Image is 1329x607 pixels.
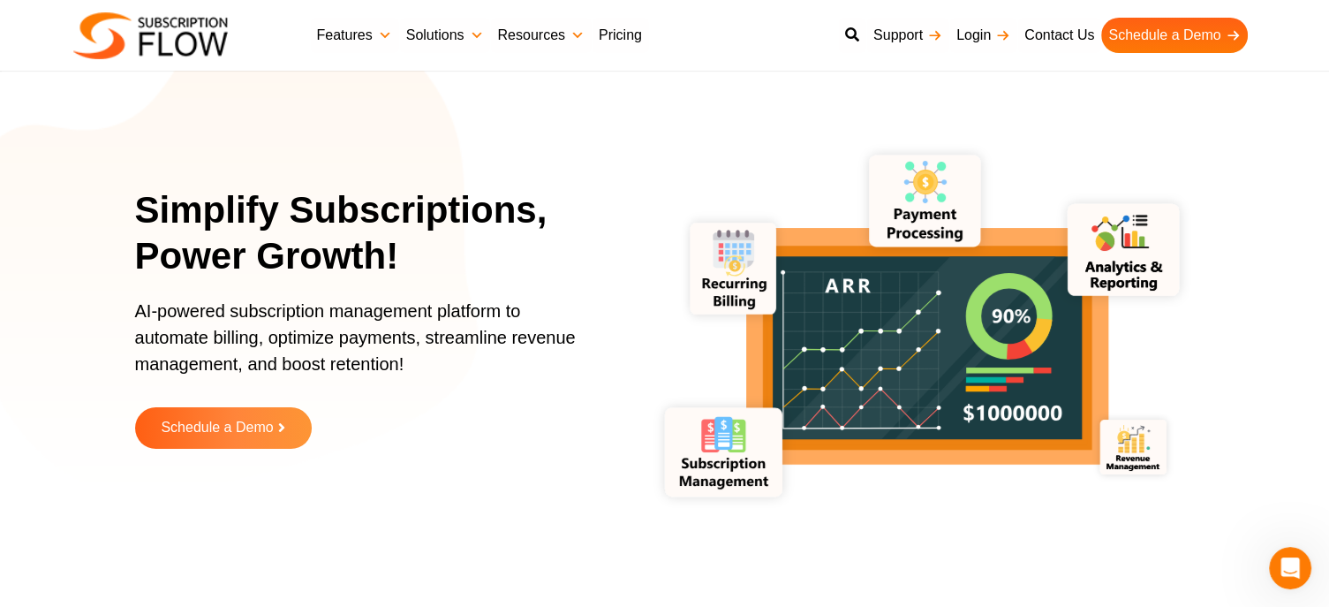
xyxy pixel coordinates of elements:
a: Pricing [592,18,649,53]
a: Contact Us [1017,18,1101,53]
a: Schedule a Demo [1101,18,1247,53]
h1: Simplify Subscriptions, Power Growth! [135,187,616,280]
a: Schedule a Demo [135,407,312,449]
a: Solutions [399,18,491,53]
span: Schedule a Demo [161,421,273,436]
a: Resources [490,18,591,53]
p: AI-powered subscription management platform to automate billing, optimize payments, streamline re... [135,298,594,395]
a: Features [310,18,399,53]
a: Support [866,18,949,53]
img: Subscriptionflow [73,12,228,59]
iframe: Intercom live chat [1269,547,1311,589]
a: Login [949,18,1017,53]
